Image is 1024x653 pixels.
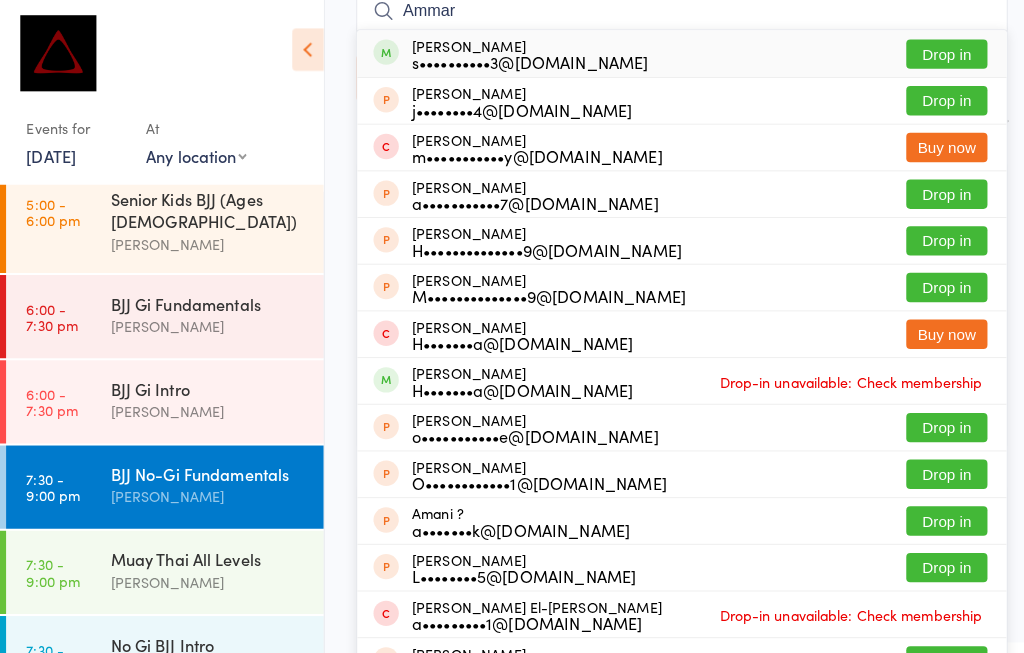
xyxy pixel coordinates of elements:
div: m•••••••••••y@[DOMAIN_NAME] [406,146,653,162]
div: [PERSON_NAME] [406,360,624,392]
div: [PERSON_NAME] [406,268,676,300]
div: L••••••••5@[DOMAIN_NAME] [406,560,627,576]
div: [PERSON_NAME] [406,37,639,69]
time: 6:00 - 7:30 pm [26,380,77,412]
div: M••••••••••••••9@[DOMAIN_NAME] [406,284,676,300]
div: s••••••••••3@[DOMAIN_NAME] [406,53,639,69]
a: 5:00 -6:00 pmSenior Kids BJJ (Ages [DEMOGRAPHIC_DATA])[PERSON_NAME] [6,168,319,269]
div: [PERSON_NAME] El-[PERSON_NAME] [406,590,652,622]
div: [PERSON_NAME] [406,314,624,346]
div: [PERSON_NAME] [406,406,649,438]
button: Drop in [893,499,973,528]
div: [PERSON_NAME] [109,229,302,252]
div: H•••••••a@[DOMAIN_NAME] [406,376,624,392]
a: 7:30 -9:00 pmBJJ No-Gi Fundamentals[PERSON_NAME] [6,439,319,521]
button: Drop in [893,223,973,252]
div: BJJ Gi Fundamentals [109,288,302,310]
div: Senior Kids BJJ (Ages [DEMOGRAPHIC_DATA]) [109,185,302,229]
span: Drop-in unavailable: Check membership [704,591,973,621]
div: O••••••••••••1@[DOMAIN_NAME] [406,468,657,484]
div: [PERSON_NAME] [406,222,672,254]
div: H••••••••••••••9@[DOMAIN_NAME] [406,238,672,254]
time: 7:30 - 9:00 pm [26,464,79,496]
button: Drop in [893,39,973,68]
button: Drop in [893,177,973,206]
a: [DATE] [26,143,75,165]
span: Drop-in unavailable: Check membership [704,361,973,391]
div: a•••••••k@[DOMAIN_NAME] [406,514,621,530]
button: Drop in [893,453,973,482]
div: [PERSON_NAME] [406,130,653,162]
a: 6:00 -7:30 pmBJJ Gi Fundamentals[PERSON_NAME] [6,271,319,353]
button: Drop in [893,545,973,574]
div: Any location [144,143,243,165]
button: Drop in [893,269,973,298]
time: 7:30 - 9:00 pm [26,548,79,580]
div: No Gi BJJ Intro [109,624,302,646]
a: 6:00 -7:30 pmBJJ Gi Intro[PERSON_NAME] [6,355,319,437]
div: a•••••••••••7@[DOMAIN_NAME] [406,192,649,208]
button: Drop in [893,407,973,436]
div: j••••••••4@[DOMAIN_NAME] [406,100,623,116]
button: Drop in [893,85,973,114]
div: [PERSON_NAME] [109,478,302,501]
img: Dominance MMA Thomastown [20,15,95,90]
div: a•••••••••1@[DOMAIN_NAME] [406,606,652,622]
a: 7:30 -9:00 pmMuay Thai All Levels[PERSON_NAME] [6,523,319,605]
div: o•••••••••••e@[DOMAIN_NAME] [406,422,649,438]
time: 5:00 - 6:00 pm [26,193,79,225]
div: BJJ Gi Intro [109,372,302,394]
div: [PERSON_NAME] [109,394,302,417]
div: Amani ? [406,498,621,530]
time: 6:00 - 7:30 pm [26,296,77,328]
div: [PERSON_NAME] [406,176,649,208]
div: Muay Thai All Levels [109,540,302,562]
button: Buy now [893,315,973,344]
button: Buy now [893,131,973,160]
div: Events for [26,110,124,143]
div: BJJ No-Gi Fundamentals [109,456,302,478]
div: [PERSON_NAME] [406,544,627,576]
div: [PERSON_NAME] [109,310,302,333]
div: [PERSON_NAME] [406,452,657,484]
div: [PERSON_NAME] [406,84,623,116]
div: At [144,110,243,143]
div: H•••••••a@[DOMAIN_NAME] [406,330,624,346]
div: [PERSON_NAME] [109,562,302,585]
